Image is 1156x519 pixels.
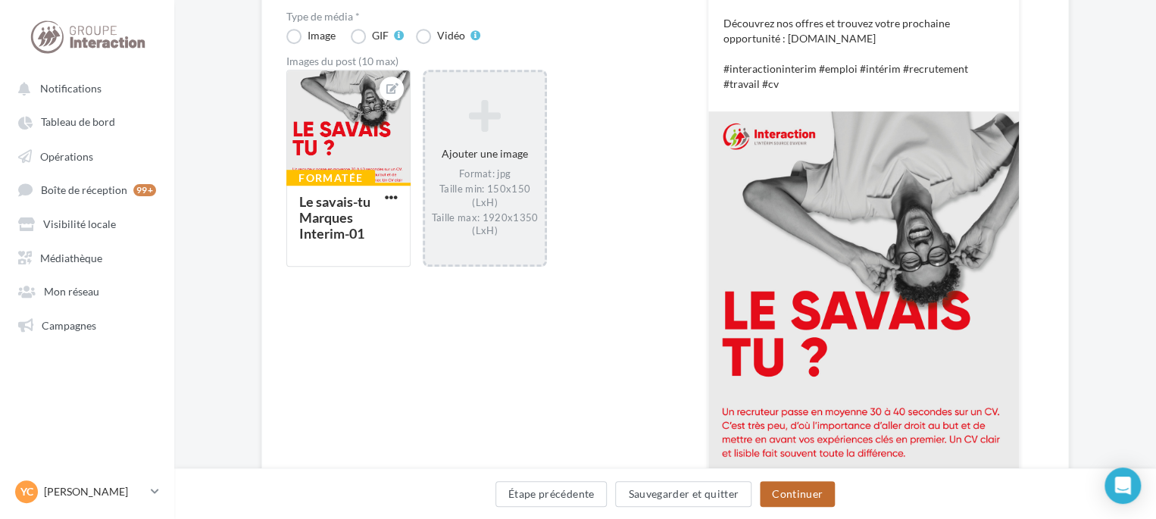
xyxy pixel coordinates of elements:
[286,56,683,67] div: Images du post (10 max)
[286,170,375,186] div: Formatée
[44,484,145,499] p: [PERSON_NAME]
[9,243,165,270] a: Médiathèque
[9,311,165,338] a: Campagnes
[372,30,389,41] div: GIF
[286,11,683,22] label: Type de média *
[437,30,465,41] div: Vidéo
[9,175,165,203] a: Boîte de réception 99+
[9,74,159,102] button: Notifications
[9,142,165,169] a: Opérations
[9,108,165,135] a: Tableau de bord
[760,481,835,507] button: Continuer
[20,484,33,499] span: YC
[299,193,370,242] div: Le savais-tu Marques Interim-01
[41,183,127,196] span: Boîte de réception
[44,285,99,298] span: Mon réseau
[615,481,751,507] button: Sauvegarder et quitter
[41,116,115,129] span: Tableau de bord
[9,277,165,304] a: Mon réseau
[308,30,336,41] div: Image
[133,184,156,196] div: 99+
[9,209,165,236] a: Visibilité locale
[42,318,96,331] span: Campagnes
[495,481,608,507] button: Étape précédente
[43,217,116,230] span: Visibilité locale
[40,82,102,95] span: Notifications
[12,477,162,506] a: YC [PERSON_NAME]
[40,149,93,162] span: Opérations
[40,251,102,264] span: Médiathèque
[1104,467,1141,504] div: Open Intercom Messenger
